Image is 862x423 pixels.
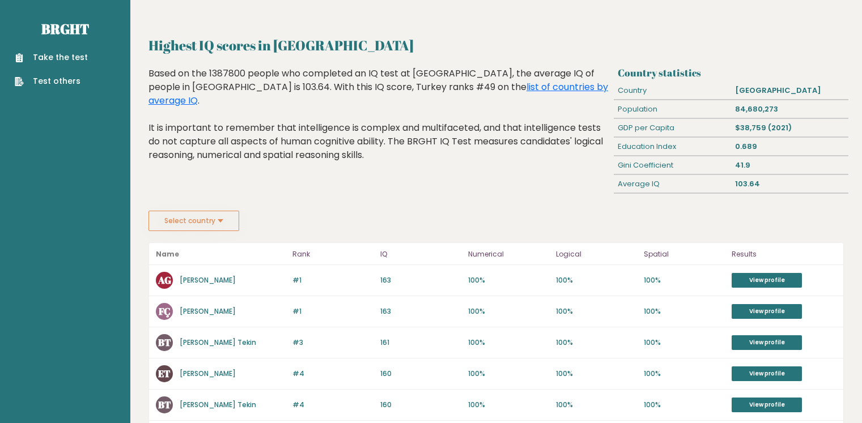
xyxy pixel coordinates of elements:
p: Spatial [644,247,725,261]
p: 100% [468,369,549,379]
p: #3 [292,337,373,348]
b: Name [156,249,179,259]
p: Rank [292,247,373,261]
text: FÇ [159,305,171,318]
div: Based on the 1387800 people who completed an IQ test at [GEOGRAPHIC_DATA], the average IQ of peop... [148,67,609,179]
p: 100% [468,306,549,317]
p: #4 [292,369,373,379]
div: 41.9 [731,156,848,174]
a: list of countries by average IQ [148,80,608,107]
a: Test others [15,75,88,87]
a: View profile [732,273,802,288]
p: 160 [380,400,461,410]
a: [PERSON_NAME] Tekin [180,337,256,347]
a: Take the test [15,52,88,63]
p: IQ [380,247,461,261]
a: [PERSON_NAME] [180,369,236,378]
div: 0.689 [731,138,848,156]
p: 160 [380,369,461,379]
div: 84,680,273 [731,100,848,118]
h3: Country statistics [618,67,844,79]
p: 100% [556,369,637,379]
p: 163 [380,275,461,285]
a: View profile [732,335,802,350]
p: 100% [468,337,549,348]
p: 100% [644,275,725,285]
p: 100% [644,369,725,379]
a: Brght [41,20,89,38]
div: Population [614,100,731,118]
text: BT [158,398,171,411]
h2: Highest IQ scores in [GEOGRAPHIC_DATA] [148,35,844,55]
p: Numerical [468,247,549,261]
text: ET [158,367,171,380]
text: BT [158,336,171,349]
div: 103.64 [731,175,848,193]
div: Average IQ [614,175,731,193]
a: View profile [732,398,802,412]
a: [PERSON_NAME] Tekin [180,400,256,409]
div: Country [614,82,731,100]
button: Select country [148,211,239,231]
p: 100% [644,337,725,348]
p: 100% [468,275,549,285]
p: #1 [292,275,373,285]
p: Logical [556,247,637,261]
p: 100% [644,400,725,410]
p: 163 [380,306,461,317]
div: Education Index [614,138,731,156]
p: #4 [292,400,373,410]
p: 161 [380,337,461,348]
p: 100% [556,306,637,317]
p: #1 [292,306,373,317]
div: [GEOGRAPHIC_DATA] [731,82,848,100]
p: 100% [556,400,637,410]
div: GDP per Capita [614,119,731,137]
p: 100% [556,275,637,285]
text: AG [158,274,171,287]
a: [PERSON_NAME] [180,275,236,285]
p: 100% [468,400,549,410]
a: View profile [732,304,802,319]
div: $38,759 (2021) [731,119,848,137]
p: 100% [556,337,637,348]
a: [PERSON_NAME] [180,306,236,316]
p: 100% [644,306,725,317]
a: View profile [732,366,802,381]
div: Gini Coefficient [614,156,731,174]
p: Results [732,247,836,261]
